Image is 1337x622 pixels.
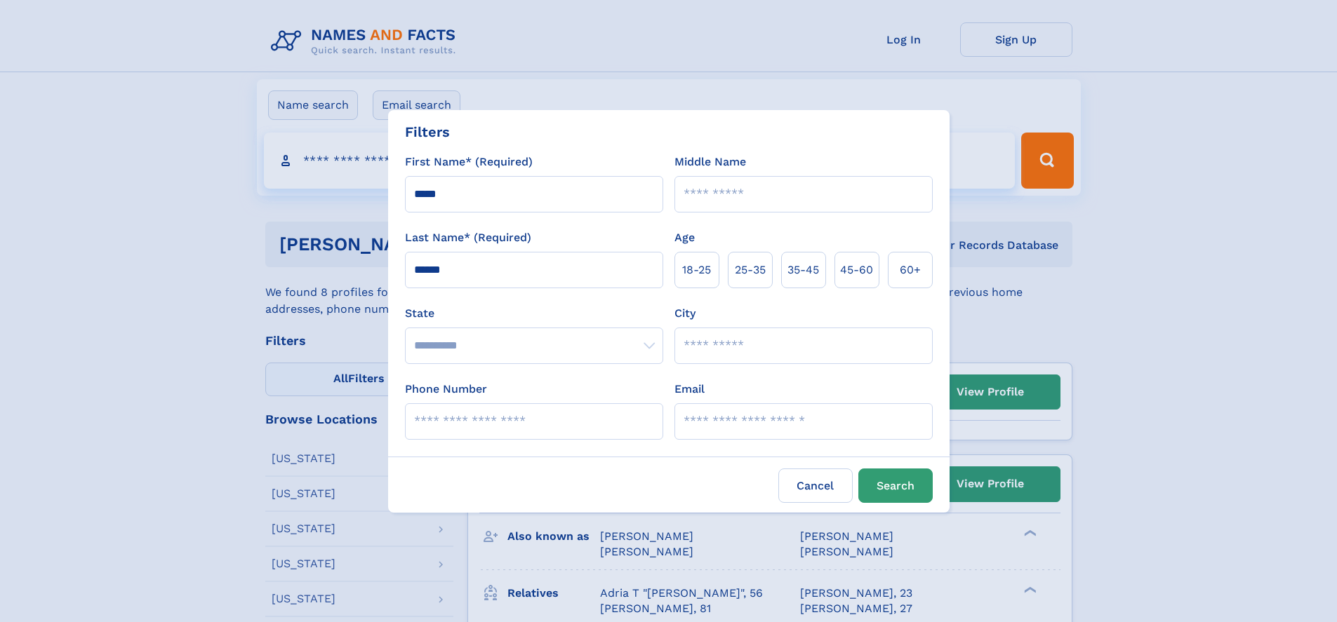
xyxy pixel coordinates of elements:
[858,468,933,503] button: Search
[840,262,873,278] span: 45‑60
[787,262,819,278] span: 35‑45
[674,229,695,246] label: Age
[405,229,531,246] label: Last Name* (Required)
[778,468,853,503] label: Cancel
[674,154,746,170] label: Middle Name
[405,154,533,170] label: First Name* (Required)
[405,381,487,398] label: Phone Number
[405,121,450,142] div: Filters
[900,262,921,278] span: 60+
[405,305,663,322] label: State
[735,262,766,278] span: 25‑35
[674,305,696,322] label: City
[682,262,711,278] span: 18‑25
[674,381,705,398] label: Email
